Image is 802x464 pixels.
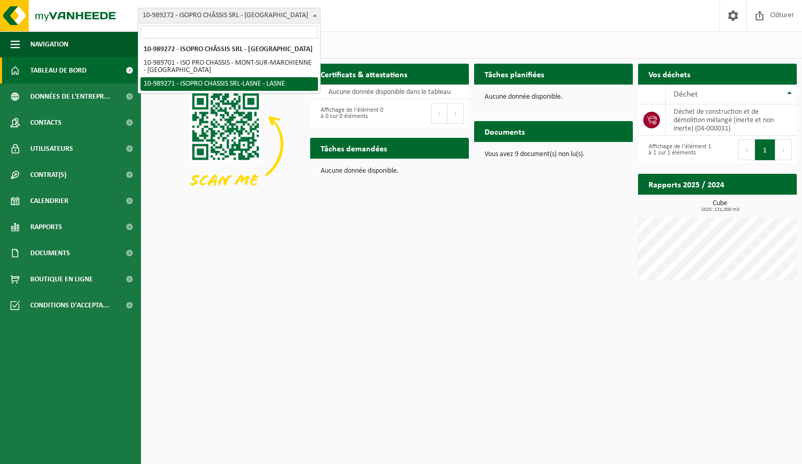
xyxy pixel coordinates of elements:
[447,103,464,124] button: Next
[666,104,797,136] td: déchet de construction et de démolition mélangé (inerte et non inerte) (04-000031)
[30,162,66,188] span: Contrat(s)
[755,139,775,160] button: 1
[30,31,68,57] span: Navigation
[138,8,321,23] span: 10-989272 - ISOPRO CHÂSSIS SRL - MONT-SUR-MARCHIENNE
[775,139,792,160] button: Next
[30,84,110,110] span: Données de l'entrepr...
[140,77,318,91] li: 10-989271 - ISOPRO CHASSIS SRL-LASNE - LASNE
[310,138,397,158] h2: Tâches demandées
[738,139,755,160] button: Previous
[643,138,712,161] div: Affichage de l'élément 1 à 1 sur 1 éléments
[431,103,447,124] button: Previous
[30,240,70,266] span: Documents
[638,64,701,84] h2: Vos déchets
[674,90,698,99] span: Déchet
[638,174,735,194] h2: Rapports 2025 / 2024
[315,102,384,125] div: Affichage de l'élément 0 à 0 sur 0 éléments
[30,188,68,214] span: Calendrier
[310,85,469,99] td: Aucune donnée disponible dans le tableau
[30,266,93,292] span: Boutique en ligne
[474,121,535,141] h2: Documents
[30,292,109,318] span: Conditions d'accepta...
[310,64,418,84] h2: Certificats & attestations
[485,93,622,101] p: Aucune donnée disponible.
[30,214,62,240] span: Rapports
[30,57,87,84] span: Tableau de bord
[146,85,305,204] img: Download de VHEPlus App
[643,207,797,212] span: 2025: 131,000 m3
[643,200,797,212] h3: Cube
[138,8,320,23] span: 10-989272 - ISOPRO CHÂSSIS SRL - MONT-SUR-MARCHIENNE
[321,168,458,175] p: Aucune donnée disponible.
[140,43,318,56] li: 10-989272 - ISOPRO CHÂSSIS SRL - [GEOGRAPHIC_DATA]
[706,194,796,215] a: Consulter les rapports
[140,56,318,77] li: 10-989701 - ISO PRO CHASSIS - MONT-SUR-MARCHIENNE - [GEOGRAPHIC_DATA]
[474,64,555,84] h2: Tâches planifiées
[30,110,62,136] span: Contacts
[485,151,622,158] p: Vous avez 9 document(s) non lu(s).
[30,136,73,162] span: Utilisateurs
